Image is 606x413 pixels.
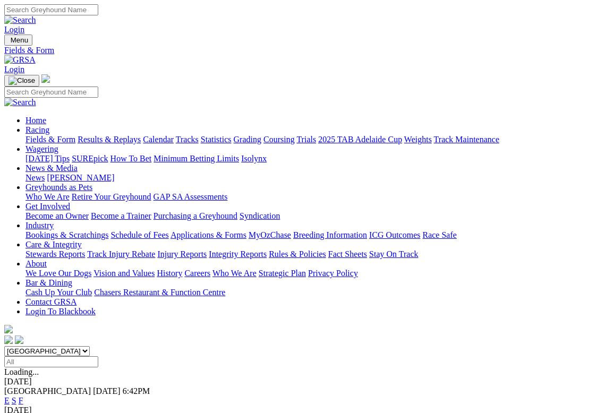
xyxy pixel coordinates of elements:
[25,297,76,306] a: Contact GRSA
[25,202,70,211] a: Get Involved
[249,230,291,239] a: MyOzChase
[4,396,10,405] a: E
[4,367,39,376] span: Loading...
[153,154,239,163] a: Minimum Betting Limits
[25,173,45,182] a: News
[201,135,232,144] a: Statistics
[4,98,36,107] img: Search
[25,135,602,144] div: Racing
[4,46,602,55] a: Fields & Form
[25,164,78,173] a: News & Media
[87,249,155,259] a: Track Injury Rebate
[4,25,24,34] a: Login
[15,335,23,344] img: twitter.svg
[369,230,420,239] a: ICG Outcomes
[19,396,23,405] a: F
[25,269,602,278] div: About
[25,135,75,144] a: Fields & Form
[157,269,182,278] a: History
[4,386,91,395] span: [GEOGRAPHIC_DATA]
[143,135,174,144] a: Calendar
[170,230,246,239] a: Applications & Forms
[25,269,91,278] a: We Love Our Dogs
[4,15,36,25] img: Search
[308,269,358,278] a: Privacy Policy
[293,230,367,239] a: Breeding Information
[157,249,207,259] a: Injury Reports
[4,35,32,46] button: Toggle navigation
[4,75,39,87] button: Toggle navigation
[25,307,96,316] a: Login To Blackbook
[25,154,70,163] a: [DATE] Tips
[25,154,602,164] div: Wagering
[434,135,499,144] a: Track Maintenance
[4,65,24,74] a: Login
[209,249,267,259] a: Integrity Reports
[25,240,82,249] a: Care & Integrity
[4,4,98,15] input: Search
[259,269,306,278] a: Strategic Plan
[4,377,602,386] div: [DATE]
[72,192,151,201] a: Retire Your Greyhound
[369,249,418,259] a: Stay On Track
[25,259,47,268] a: About
[153,192,228,201] a: GAP SA Assessments
[176,135,199,144] a: Tracks
[41,74,50,83] img: logo-grsa-white.png
[25,288,602,297] div: Bar & Dining
[12,396,16,405] a: S
[184,269,210,278] a: Careers
[4,55,36,65] img: GRSA
[8,76,35,85] img: Close
[263,135,295,144] a: Coursing
[25,173,602,183] div: News & Media
[25,230,602,240] div: Industry
[25,288,92,297] a: Cash Up Your Club
[25,278,72,287] a: Bar & Dining
[25,125,49,134] a: Racing
[404,135,432,144] a: Weights
[110,154,152,163] a: How To Bet
[11,36,28,44] span: Menu
[123,386,150,395] span: 6:42PM
[25,192,602,202] div: Greyhounds as Pets
[4,335,13,344] img: facebook.svg
[47,173,114,182] a: [PERSON_NAME]
[25,221,54,230] a: Industry
[4,325,13,333] img: logo-grsa-white.png
[296,135,316,144] a: Trials
[25,183,92,192] a: Greyhounds as Pets
[93,386,121,395] span: [DATE]
[240,211,280,220] a: Syndication
[78,135,141,144] a: Results & Replays
[212,269,257,278] a: Who We Are
[25,144,58,153] a: Wagering
[269,249,326,259] a: Rules & Policies
[72,154,108,163] a: SUREpick
[4,87,98,98] input: Search
[25,249,602,259] div: Care & Integrity
[91,211,151,220] a: Become a Trainer
[241,154,267,163] a: Isolynx
[25,192,70,201] a: Who We Are
[25,116,46,125] a: Home
[110,230,168,239] a: Schedule of Fees
[4,356,98,367] input: Select date
[318,135,402,144] a: 2025 TAB Adelaide Cup
[234,135,261,144] a: Grading
[93,269,155,278] a: Vision and Values
[422,230,456,239] a: Race Safe
[25,249,85,259] a: Stewards Reports
[25,230,108,239] a: Bookings & Scratchings
[25,211,602,221] div: Get Involved
[153,211,237,220] a: Purchasing a Greyhound
[94,288,225,297] a: Chasers Restaurant & Function Centre
[25,211,89,220] a: Become an Owner
[328,249,367,259] a: Fact Sheets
